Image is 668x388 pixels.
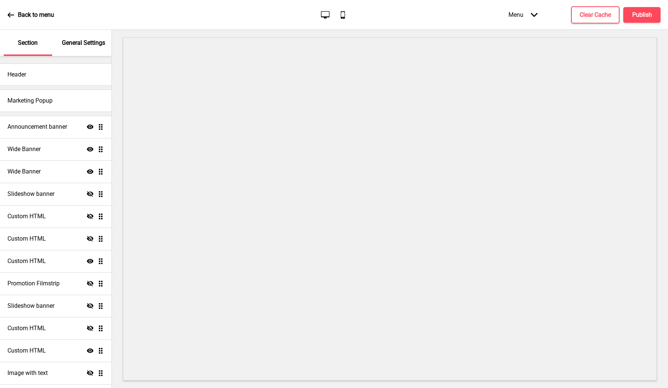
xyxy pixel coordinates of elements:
h4: Announcement banner [7,123,67,131]
h4: Image with text [7,369,48,377]
h4: Custom HTML [7,324,46,332]
h4: Custom HTML [7,257,46,265]
h4: Custom HTML [7,212,46,220]
div: Menu [501,4,545,26]
h4: Slideshow banner [7,302,54,310]
button: Publish [623,7,661,23]
h4: Clear Cache [580,11,611,19]
h4: Slideshow banner [7,190,54,198]
h4: Marketing Popup [7,97,53,105]
p: Section [18,39,38,47]
h4: Publish [632,11,652,19]
p: General Settings [62,39,105,47]
p: Back to menu [18,11,54,19]
h4: Custom HTML [7,347,46,355]
h4: Wide Banner [7,168,41,176]
h4: Custom HTML [7,235,46,243]
button: Clear Cache [571,6,620,24]
h4: Promotion Filmstrip [7,279,60,288]
a: Back to menu [7,5,54,25]
h4: Wide Banner [7,145,41,153]
h4: Header [7,71,26,79]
